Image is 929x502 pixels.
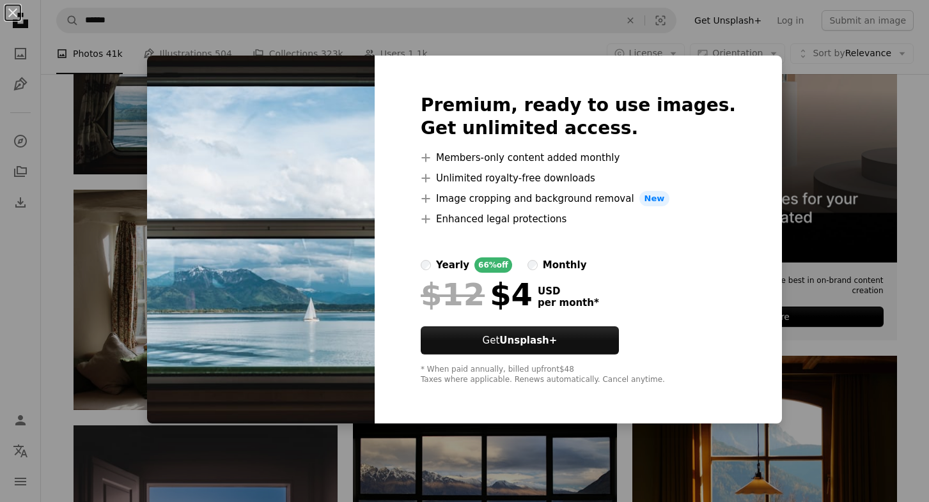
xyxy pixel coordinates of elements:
li: Enhanced legal protections [421,211,736,227]
input: yearly66%off [421,260,431,270]
span: per month * [538,297,599,308]
span: New [639,191,670,206]
div: 66% off [474,257,512,273]
strong: Unsplash+ [499,335,557,346]
li: Members-only content added monthly [421,150,736,165]
input: monthly [527,260,538,270]
div: monthly [543,257,587,273]
span: $12 [421,278,485,311]
div: * When paid annually, billed upfront $48 Taxes where applicable. Renews automatically. Cancel any... [421,365,736,385]
li: Image cropping and background removal [421,191,736,206]
div: yearly [436,257,469,273]
img: premium_photo-1677348975907-147a14432e0d [147,56,375,423]
button: GetUnsplash+ [421,326,619,354]
span: USD [538,285,599,297]
div: $4 [421,278,533,311]
h2: Premium, ready to use images. Get unlimited access. [421,94,736,140]
li: Unlimited royalty-free downloads [421,171,736,186]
